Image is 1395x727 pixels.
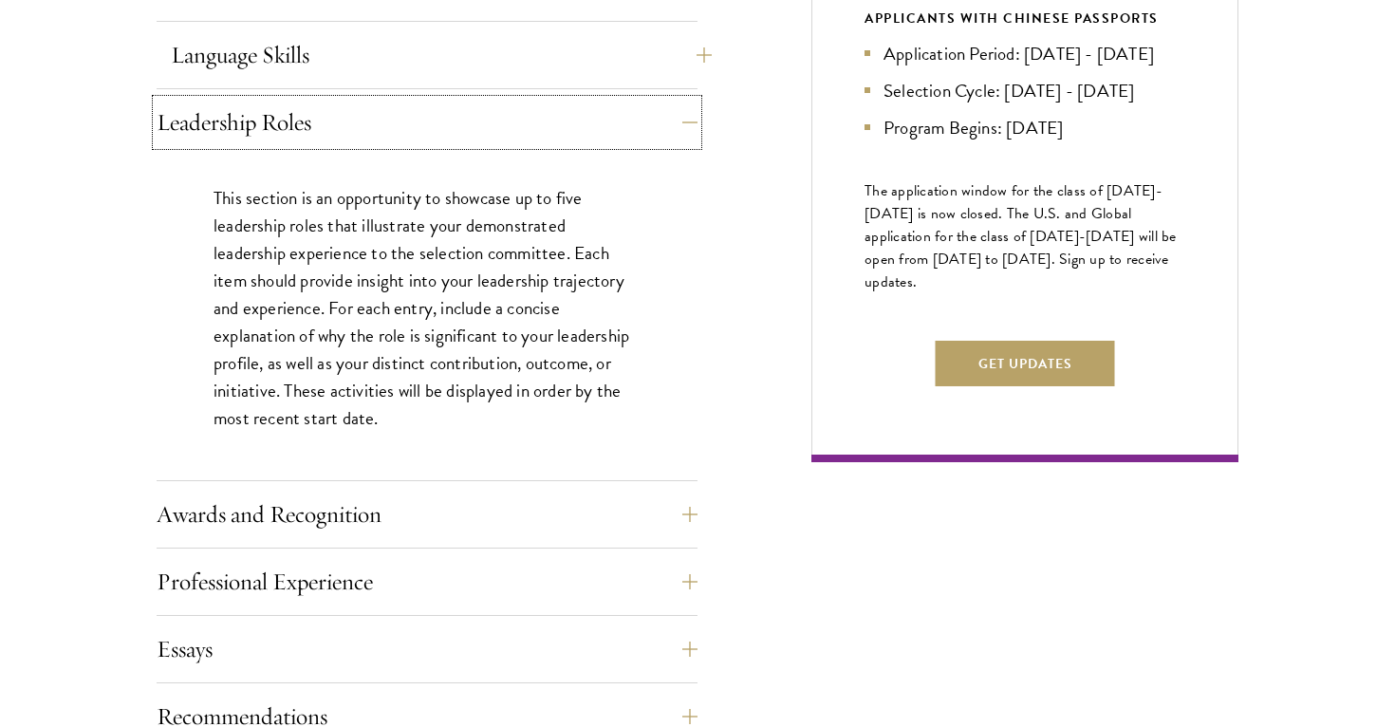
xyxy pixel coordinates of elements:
[865,179,1177,293] span: The application window for the class of [DATE]-[DATE] is now closed. The U.S. and Global applicat...
[157,626,697,672] button: Essays
[214,184,641,433] p: This section is an opportunity to showcase up to five leadership roles that illustrate your demon...
[865,7,1185,30] div: APPLICANTS WITH CHINESE PASSPORTS
[157,492,697,537] button: Awards and Recognition
[171,32,712,78] button: Language Skills
[157,100,697,145] button: Leadership Roles
[865,40,1185,67] li: Application Period: [DATE] - [DATE]
[865,77,1185,104] li: Selection Cycle: [DATE] - [DATE]
[936,341,1115,386] button: Get Updates
[865,114,1185,141] li: Program Begins: [DATE]
[157,559,697,605] button: Professional Experience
